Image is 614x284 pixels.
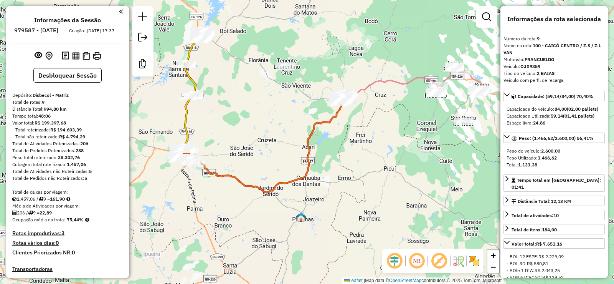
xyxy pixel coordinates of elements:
strong: 206 [80,141,88,146]
div: Valor total: [512,241,562,247]
strong: 38.302,76 [58,154,80,160]
strong: 9 [42,99,45,105]
div: Criação: [DATE] 17:37 [66,27,117,34]
h4: Informações da rota selecionada [503,15,605,23]
strong: 1.133,38 [518,162,537,168]
div: Atividade não roteirizada - REDE SERIDO - TENENT [276,62,295,70]
div: Valor total: [12,120,123,126]
strong: (02,00 pallets) [567,106,598,112]
div: Depósito: [12,92,123,99]
div: Total: [507,161,602,168]
strong: 161,90 [50,196,65,202]
strong: R$ 199.397,68 [35,120,66,126]
a: Distância Total:12,13 KM [503,196,605,206]
i: Total de rotas [28,211,33,215]
span: Peso: (1.466,62/2.600,00) 56,41% [519,135,594,141]
div: Atividade não roteirizada - PADARIA SAO JOSE [142,251,162,258]
strong: 0 [72,249,75,256]
strong: R$ 7.651,16 [536,241,562,247]
strong: 48:06 [38,113,51,119]
h4: Rotas vários dias: [12,240,123,246]
a: Tempo total em [GEOGRAPHIC_DATA]: 01:41 [503,174,605,192]
div: Distância Total: [12,106,123,113]
div: Distância Total: [512,198,571,205]
span: | [364,278,365,283]
strong: 10 [553,213,559,218]
div: Nome da rota: [503,42,605,56]
div: Total de Pedidos Roteirizados: [12,147,123,154]
a: Leaflet [344,278,363,283]
strong: 59,14 [551,113,563,119]
i: Cubagem total roteirizado [12,197,17,201]
div: Média de Atividades por viagem: [12,203,123,209]
a: Total de itens:184,00 [503,224,605,234]
strong: (01,41 pallets) [563,113,594,119]
span: − [491,262,496,272]
strong: 1.466,62 [538,155,557,161]
div: - BOL 12 ESPE: [507,253,602,260]
div: Total de Atividades não Roteirizadas: [12,168,123,175]
a: Valor total:R$ 7.651,16 [503,238,605,249]
div: Peso total roteirizado: [12,154,123,161]
div: Número da rota: [503,35,605,42]
strong: 100 - CAICÓ CENTRO / Z.S / Z.L VAN [503,43,601,55]
div: - BONIFICACAO: [507,274,602,281]
div: - Total não roteirizado: [12,133,123,140]
strong: 3 [61,230,64,237]
div: Cubagem total roteirizado: [12,161,123,168]
div: Capacidade: (59,14/84,00) 70,40% [503,103,605,130]
span: Ocultar deslocamento [385,252,404,270]
strong: 9 [537,36,540,42]
div: 206 / 9 = [12,209,123,216]
a: Zoom in [487,250,499,261]
button: Visualizar relatório de Roteirização [71,50,81,61]
span: 12,13 KM [551,198,571,204]
div: Map data © contributors,© 2025 TomTom, Microsoft [342,277,503,284]
span: Peso do veículo: [507,148,560,154]
strong: 0 [56,239,59,246]
strong: 5 [84,175,87,181]
span: R$ 2.229,09 [538,254,564,259]
span: Ocupação média da frota: [12,217,65,223]
span: R$ 139,52 [542,274,564,280]
strong: 5 [89,168,92,174]
span: R$ 2.043,25 [535,267,560,273]
strong: OJX9359 [520,63,540,69]
strong: 2 BAIAS [537,70,555,76]
a: Zoom out [487,261,499,273]
h6: 979587 - [DATE] [14,27,58,34]
strong: 22,89 [40,210,52,216]
strong: 84,00 [555,106,567,112]
span: + [491,251,496,260]
strong: R$ 194.603,39 [50,127,82,133]
div: 1.457,06 / 9 = [12,196,123,203]
div: Peso Utilizado: [507,154,602,161]
strong: FRANCUELDO [525,56,555,62]
em: Média calculada utilizando a maior ocupação (%Peso ou %Cubagem) de cada rota da sessão. Rotas cro... [85,218,89,222]
a: Peso: (1.466,62/2.600,00) 56,41% [503,133,605,143]
div: Total de Atividades Roteirizadas: [12,140,123,147]
h4: Clientes Priorizados NR: [12,249,123,256]
a: Exibir filtros [479,9,494,25]
strong: 184,00 [542,227,557,233]
div: Espaço livre: [507,120,602,126]
div: Tipo do veículo: [503,70,605,77]
a: Clique aqui para minimizar o painel [119,7,123,16]
h4: Informações da Sessão [34,17,101,24]
strong: 1.457,06 [67,161,86,167]
strong: R$ 4.794,29 [59,134,85,140]
img: Disbecol - Matriz [182,153,191,163]
div: Veículo com perfil de recarga [503,77,605,84]
i: Total de rotas [38,197,43,201]
strong: Disbecol - Matriz [33,92,69,98]
strong: 994,80 km [44,106,67,112]
a: Exportar sessão [135,30,150,47]
div: Atividade não roteirizada - EMPORIO DAS BEBIDAS [454,118,474,125]
button: Centralizar mapa no depósito ou ponto de apoio [44,50,54,62]
strong: 2.600,00 [541,148,560,154]
span: Exibir rótulo [430,252,448,270]
span: Total de atividades: [512,213,559,218]
img: Fluxo de ruas [452,255,464,267]
div: Capacidade do veículo: [507,106,602,113]
div: Total de Pedidos não Roteirizados: [12,175,123,182]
